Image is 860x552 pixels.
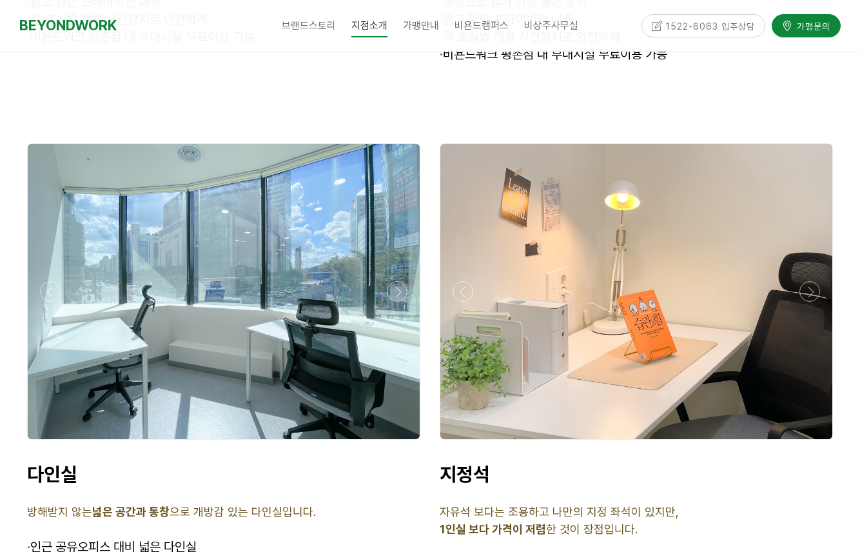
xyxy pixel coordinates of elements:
[440,46,667,62] span: 비욘드워크 평촌점 내 부대시설 무료이용 가능
[27,505,316,518] span: 방해받지 않는 으로 개방감 있는 다인실입니다.
[793,17,830,30] span: 가맹문의
[447,10,516,42] a: 비욘드캠퍼스
[440,505,679,518] span: 자유석 보다는 조용하고 나만의 지정 좌석이 있지만,
[27,462,77,486] span: 다인실
[395,10,447,42] a: 가맹안내
[454,19,509,32] span: 비욘드캠퍼스
[440,462,490,486] span: 지정석
[403,19,439,32] span: 가맹안내
[344,10,395,42] a: 지점소개
[524,19,578,32] span: 비상주사무실
[516,10,586,42] a: 비상주사무실
[440,522,638,536] span: 한 것이 장점입니다.
[440,46,443,62] strong: ·
[440,522,546,536] strong: 1인실 보다 가격이 저렴
[274,10,344,42] a: 브랜드스토리
[19,14,117,37] a: BEYONDWORK
[772,12,841,34] a: 가맹문의
[282,19,336,32] span: 브랜드스토리
[92,505,170,518] strong: 넓은 공간과 통창
[351,15,387,37] span: 지점소개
